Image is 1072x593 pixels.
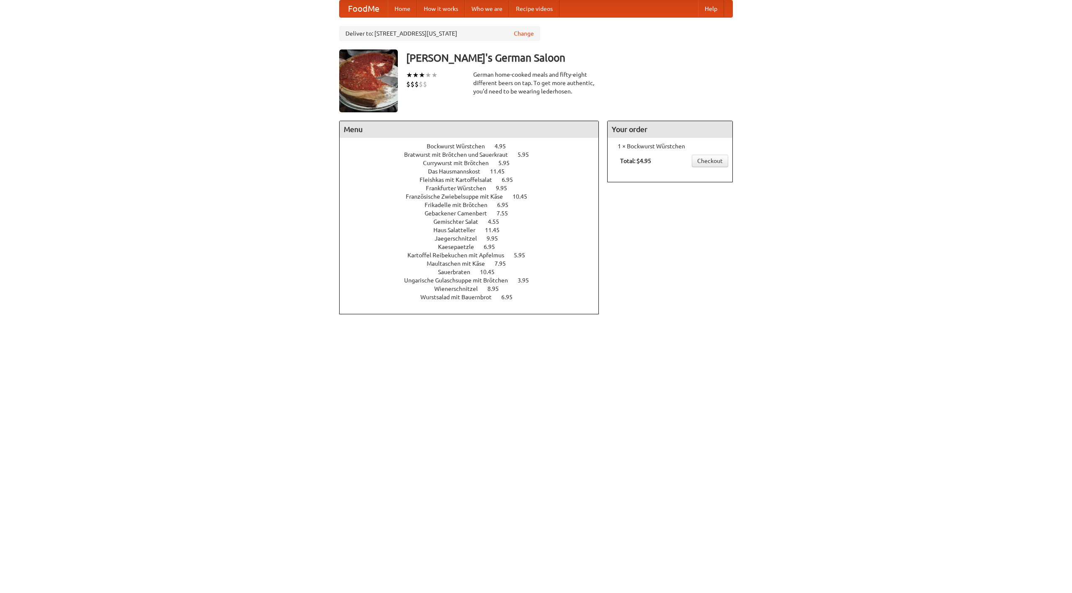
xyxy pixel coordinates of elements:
span: Kaesepaetzle [438,243,482,250]
a: Haus Salatteller 11.45 [433,227,515,233]
span: Frankfurter Würstchen [426,185,495,192]
a: Currywurst mit Brötchen 5.95 [423,160,525,166]
h4: Your order [608,121,732,138]
li: ★ [406,70,412,80]
a: Maultaschen mit Käse 7.95 [427,260,521,267]
a: Help [698,0,724,17]
span: Currywurst mit Brötchen [423,160,497,166]
span: 5.95 [518,151,537,158]
a: Frikadelle mit Brötchen 6.95 [425,202,524,208]
li: ★ [412,70,419,80]
a: Ungarische Gulaschsuppe mit Brötchen 3.95 [404,277,544,284]
a: Wurstsalad mit Bauernbrot 6.95 [420,294,528,300]
span: 6.95 [484,243,503,250]
a: Checkout [692,155,728,167]
a: Bockwurst Würstchen 4.95 [427,143,521,150]
a: Das Hausmannskost 11.45 [428,168,520,175]
div: German home-cooked meals and fifty-eight different beers on tap. To get more authentic, you'd nee... [473,70,599,96]
span: 11.45 [485,227,508,233]
a: FoodMe [340,0,388,17]
li: ★ [419,70,425,80]
a: Gemischter Salat 4.55 [433,218,515,225]
a: Sauerbraten 10.45 [438,269,510,275]
a: Home [388,0,417,17]
span: 9.95 [496,185,515,192]
span: 10.45 [513,193,536,200]
li: $ [410,80,415,89]
a: Wienerschnitzel 8.95 [434,285,514,292]
span: 10.45 [480,269,503,275]
b: Total: $4.95 [620,158,651,164]
a: Change [514,29,534,38]
span: Gemischter Salat [433,218,487,225]
a: Kaesepaetzle 6.95 [438,243,510,250]
span: 6.95 [501,294,521,300]
li: $ [415,80,419,89]
a: Fleishkas mit Kartoffelsalat 6.95 [420,176,528,183]
span: Sauerbraten [438,269,479,275]
span: Maultaschen mit Käse [427,260,493,267]
span: Gebackener Camenbert [425,210,495,217]
span: Das Hausmannskost [428,168,489,175]
span: 8.95 [487,285,507,292]
span: 4.95 [495,143,514,150]
span: 9.95 [487,235,506,242]
span: 6.95 [502,176,521,183]
h4: Menu [340,121,598,138]
li: $ [419,80,423,89]
span: 7.95 [495,260,514,267]
span: 11.45 [490,168,513,175]
a: Gebackener Camenbert 7.55 [425,210,523,217]
a: Bratwurst mit Brötchen und Sauerkraut 5.95 [404,151,544,158]
span: Wurstsalad mit Bauernbrot [420,294,500,300]
span: Französische Zwiebelsuppe mit Käse [406,193,511,200]
span: 5.95 [498,160,518,166]
span: Wienerschnitzel [434,285,486,292]
a: How it works [417,0,465,17]
span: Frikadelle mit Brötchen [425,202,496,208]
span: 5.95 [514,252,533,259]
li: $ [423,80,427,89]
span: Kartoffel Reibekuchen mit Apfelmus [407,252,513,259]
span: Fleishkas mit Kartoffelsalat [420,176,500,183]
li: $ [406,80,410,89]
a: Recipe videos [509,0,559,17]
span: 3.95 [518,277,537,284]
li: ★ [431,70,438,80]
a: Kartoffel Reibekuchen mit Apfelmus 5.95 [407,252,541,259]
span: 7.55 [497,210,516,217]
li: ★ [425,70,431,80]
img: angular.jpg [339,49,398,112]
span: Bockwurst Würstchen [427,143,493,150]
span: Bratwurst mit Brötchen und Sauerkraut [404,151,516,158]
a: Jaegerschnitzel 9.95 [435,235,513,242]
a: Frankfurter Würstchen 9.95 [426,185,523,192]
span: Haus Salatteller [433,227,484,233]
span: 4.55 [488,218,508,225]
li: 1 × Bockwurst Würstchen [612,142,728,150]
h3: [PERSON_NAME]'s German Saloon [406,49,733,66]
span: Jaegerschnitzel [435,235,485,242]
span: 6.95 [497,202,517,208]
a: Who we are [465,0,509,17]
div: Deliver to: [STREET_ADDRESS][US_STATE] [339,26,540,41]
span: Ungarische Gulaschsuppe mit Brötchen [404,277,516,284]
a: Französische Zwiebelsuppe mit Käse 10.45 [406,193,543,200]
